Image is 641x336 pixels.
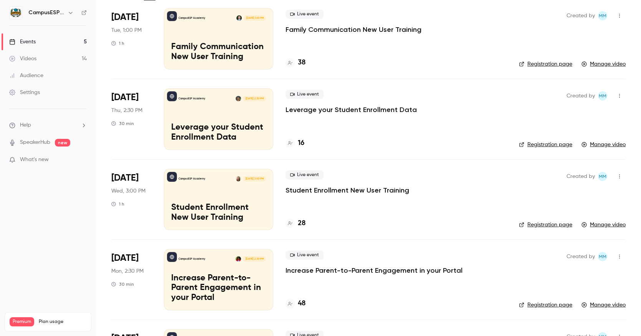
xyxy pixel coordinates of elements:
[582,221,626,229] a: Manage video
[171,273,266,303] p: Increase Parent-to-Parent Engagement in your Portal
[164,249,273,310] a: Increase Parent-to-Parent Engagement in your PortalCampusESP AcademyTawanna Brown[DATE] 2:30 PMIn...
[567,172,595,181] span: Created by
[20,138,50,147] a: SpeakerHub
[9,121,87,129] li: help-dropdown-opener
[178,97,205,100] p: CampusESP Academy
[236,96,241,101] img: Mira Gandhi
[298,138,304,148] h4: 16
[111,11,139,23] span: [DATE]
[286,170,324,180] span: Live event
[598,91,607,100] span: Mairin Matthews
[164,8,273,69] a: Family Communication New User TrainingCampusESP AcademyAlbert Perera[DATE] 1:00 PMFamily Communic...
[286,90,324,99] span: Live event
[10,317,34,326] span: Premium
[9,55,36,63] div: Videos
[598,252,607,261] span: Mairin Matthews
[599,172,606,181] span: MM
[171,123,266,143] p: Leverage your Student Enrollment Data
[20,156,49,164] span: What's new
[286,218,306,229] a: 28
[598,172,607,181] span: Mairin Matthews
[286,250,324,260] span: Live event
[39,319,86,325] span: Plan usage
[178,16,205,20] p: CampusESP Academy
[582,141,626,148] a: Manage video
[111,40,124,46] div: 1 h
[244,15,266,21] span: [DATE] 1:00 PM
[599,11,606,20] span: MM
[111,26,142,34] span: Tue, 1:00 PM
[171,42,266,62] p: Family Communication New User Training
[28,9,64,16] h6: CampusESP Academy
[519,60,572,68] a: Registration page
[111,201,124,207] div: 1 h
[286,58,306,68] a: 38
[178,177,205,181] p: CampusESP Academy
[567,91,595,100] span: Created by
[236,15,242,21] img: Albert Perera
[298,58,306,68] h4: 38
[567,11,595,20] span: Created by
[111,172,139,184] span: [DATE]
[9,89,40,96] div: Settings
[111,8,152,69] div: Aug 19 Tue, 1:00 PM (America/New York)
[111,107,142,114] span: Thu, 2:30 PM
[286,186,409,195] a: Student Enrollment New User Training
[286,266,463,275] a: Increase Parent-to-Parent Engagement in your Portal
[10,7,22,19] img: CampusESP Academy
[286,298,306,309] a: 48
[243,256,266,262] span: [DATE] 2:30 PM
[171,203,266,223] p: Student Enrollment New User Training
[243,176,266,181] span: [DATE] 3:00 PM
[9,38,36,46] div: Events
[111,281,134,287] div: 30 min
[298,218,306,229] h4: 28
[164,169,273,230] a: Student Enrollment New User TrainingCampusESP AcademyMairin Matthews[DATE] 3:00 PMStudent Enrollm...
[519,141,572,148] a: Registration page
[519,301,572,309] a: Registration page
[164,88,273,150] a: Leverage your Student Enrollment DataCampusESP AcademyMira Gandhi[DATE] 2:30 PMLeverage your Stud...
[243,96,266,101] span: [DATE] 2:30 PM
[111,91,139,104] span: [DATE]
[236,256,241,262] img: Tawanna Brown
[286,10,324,19] span: Live event
[599,91,606,100] span: MM
[286,25,421,34] a: Family Communication New User Training
[111,187,145,195] span: Wed, 3:00 PM
[111,120,134,127] div: 30 min
[286,138,304,148] a: 16
[598,11,607,20] span: Mairin Matthews
[582,60,626,68] a: Manage video
[286,105,417,114] a: Leverage your Student Enrollment Data
[599,252,606,261] span: MM
[111,252,139,264] span: [DATE]
[178,257,205,261] p: CampusESP Academy
[519,221,572,229] a: Registration page
[55,139,70,147] span: new
[298,298,306,309] h4: 48
[236,176,241,181] img: Mairin Matthews
[111,88,152,150] div: Aug 14 Thu, 2:30 PM (America/New York)
[111,249,152,310] div: Aug 11 Mon, 2:30 PM (America/New York)
[567,252,595,261] span: Created by
[111,169,152,230] div: Aug 13 Wed, 3:00 PM (America/New York)
[111,267,144,275] span: Mon, 2:30 PM
[20,121,31,129] span: Help
[9,72,43,79] div: Audience
[582,301,626,309] a: Manage video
